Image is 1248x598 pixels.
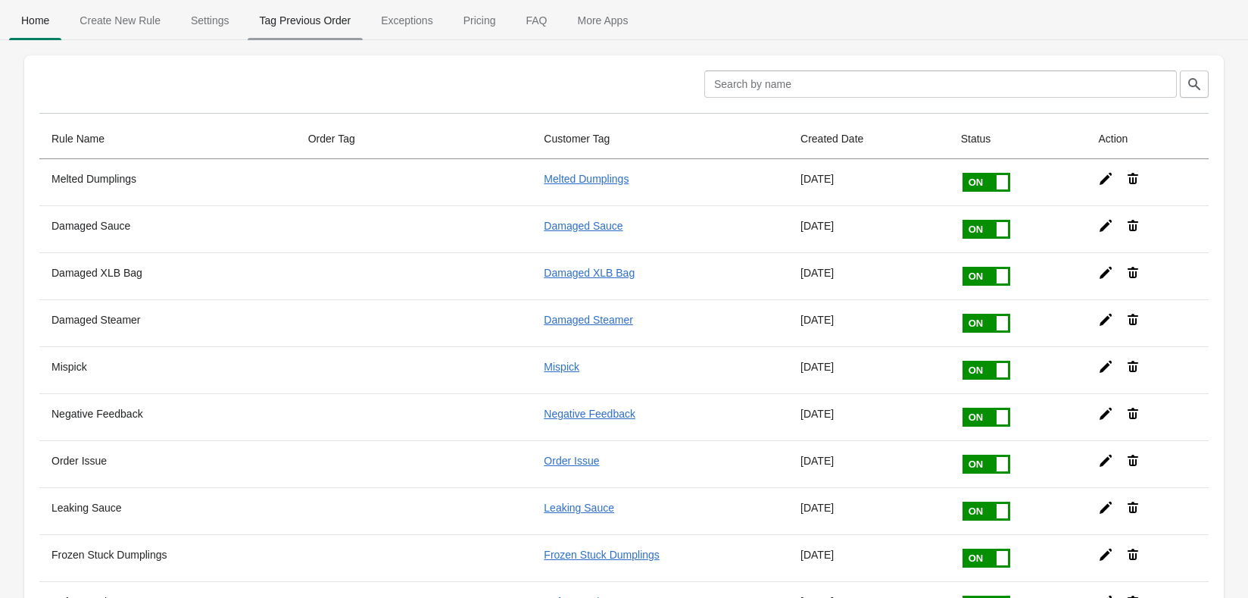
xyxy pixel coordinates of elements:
span: Pricing [451,7,508,34]
td: [DATE] [788,534,949,581]
th: Frozen Stuck Dumplings [39,534,296,581]
td: [DATE] [788,393,949,440]
button: Home [6,1,64,40]
td: [DATE] [788,299,949,346]
a: Damaged XLB Bag [544,267,635,279]
span: Create New Rule [67,7,173,34]
td: [DATE] [788,440,949,487]
span: Exceptions [369,7,445,34]
span: More Apps [565,7,640,34]
a: Mispick [544,361,579,373]
span: Tag Previous Order [248,7,363,34]
th: Rule Name [39,119,296,159]
td: [DATE] [788,159,949,205]
button: Create_New_Rule [64,1,176,40]
th: Negative Feedback [39,393,296,440]
th: Action [1086,119,1209,159]
a: Leaking Sauce [544,502,614,514]
span: FAQ [513,7,559,34]
th: Order Issue [39,440,296,487]
a: Frozen Stuck Dumplings [544,549,660,561]
th: Damaged Steamer [39,299,296,346]
td: [DATE] [788,205,949,252]
a: Order Issue [544,455,599,467]
td: [DATE] [788,346,949,393]
input: Search by name [704,70,1177,98]
span: Home [9,7,61,34]
th: Status [949,119,1087,159]
th: Created Date [788,119,949,159]
th: Order Tag [296,119,532,159]
td: [DATE] [788,252,949,299]
a: Negative Feedback [544,408,635,420]
th: Leaking Sauce [39,487,296,534]
a: Melted Dumplings [544,173,629,185]
a: Damaged Steamer [544,314,633,326]
th: Damaged XLB Bag [39,252,296,299]
th: Customer Tag [532,119,788,159]
th: Damaged Sauce [39,205,296,252]
button: Settings [176,1,245,40]
th: Melted Dumplings [39,159,296,205]
th: Mispick [39,346,296,393]
span: Settings [179,7,242,34]
a: Damaged Sauce [544,220,622,232]
td: [DATE] [788,487,949,534]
